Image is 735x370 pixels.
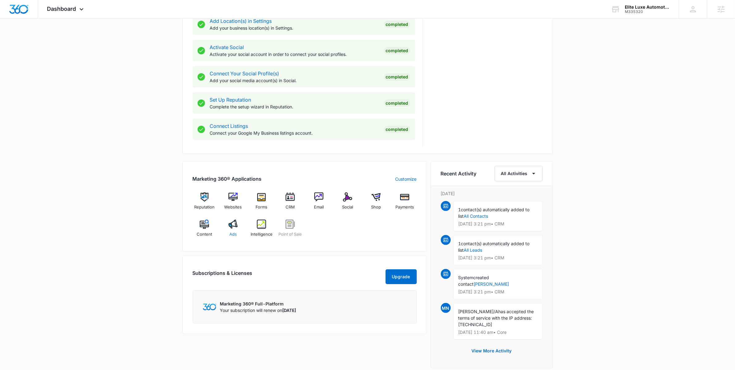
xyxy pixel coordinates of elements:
button: All Activities [495,166,543,181]
p: [DATE] 11:40 am • Core [458,330,537,334]
p: [DATE] 3:21 pm • CRM [458,256,537,260]
img: Marketing 360 Logo [203,304,216,310]
a: [PERSON_NAME] [474,281,509,287]
div: account name [625,5,670,10]
div: Completed [384,21,410,28]
a: Email [307,192,331,215]
a: Point of Sale [278,220,302,242]
a: All Contacts [464,213,488,219]
span: CRM [286,204,295,210]
span: Content [197,231,212,238]
p: Connect your Google My Business listings account. [210,130,379,136]
a: Forms [250,192,274,215]
a: Reputation [193,192,216,215]
h2: Marketing 360® Applications [193,175,262,183]
span: Shop [371,204,381,210]
a: Ads [221,220,245,242]
button: Upgrade [386,269,417,284]
span: contact(s) automatically added to list [458,207,530,219]
span: Payments [395,204,414,210]
p: Marketing 360® Full-Platform [220,301,296,307]
h2: Subscriptions & Licenses [193,269,253,282]
p: Add your social media account(s) in Social. [210,77,379,84]
p: [DATE] 3:21 pm • CRM [458,290,537,294]
p: Activate your social account in order to connect your social profiles. [210,51,379,57]
p: Your subscription will renew on [220,307,296,313]
a: Connect Your Social Profile(s) [210,70,279,77]
span: Intelligence [251,231,273,238]
span: Dashboard [47,6,76,12]
button: View More Activity [466,343,518,358]
a: All Leads [464,247,482,253]
span: Point of Sale [278,231,302,238]
p: [DATE] 3:21 pm • CRM [458,222,537,226]
div: Completed [384,47,410,54]
a: Add Location(s) in Settings [210,18,272,24]
span: 1 [458,207,461,212]
span: MN [441,303,451,313]
span: Email [314,204,324,210]
a: Shop [364,192,388,215]
a: Payments [393,192,417,215]
a: Intelligence [250,220,274,242]
span: Forms [256,204,267,210]
span: created contact [458,275,489,287]
div: Completed [384,99,410,107]
a: Connect Listings [210,123,248,129]
p: Complete the setup wizard in Reputation. [210,103,379,110]
p: [DATE] [441,190,543,197]
p: Add your business location(s) in Settings. [210,25,379,31]
a: Social [336,192,359,215]
a: CRM [278,192,302,215]
span: 1 [458,241,461,246]
span: Reputation [194,204,215,210]
div: account id [625,10,670,14]
span: Social [342,204,353,210]
a: Customize [395,176,417,182]
span: Websites [224,204,242,210]
a: Content [193,220,216,242]
h6: Recent Activity [441,170,477,177]
span: [PERSON_NAME]/A [458,309,499,314]
div: Completed [384,73,410,81]
span: System [458,275,474,280]
div: Completed [384,126,410,133]
a: Websites [221,192,245,215]
span: [TECHNICAL_ID] [458,322,492,327]
a: Set Up Reputation [210,97,251,103]
span: contact(s) automatically added to list [458,241,530,253]
a: Activate Social [210,44,244,50]
span: [DATE] [282,308,296,313]
span: Ads [229,231,237,238]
